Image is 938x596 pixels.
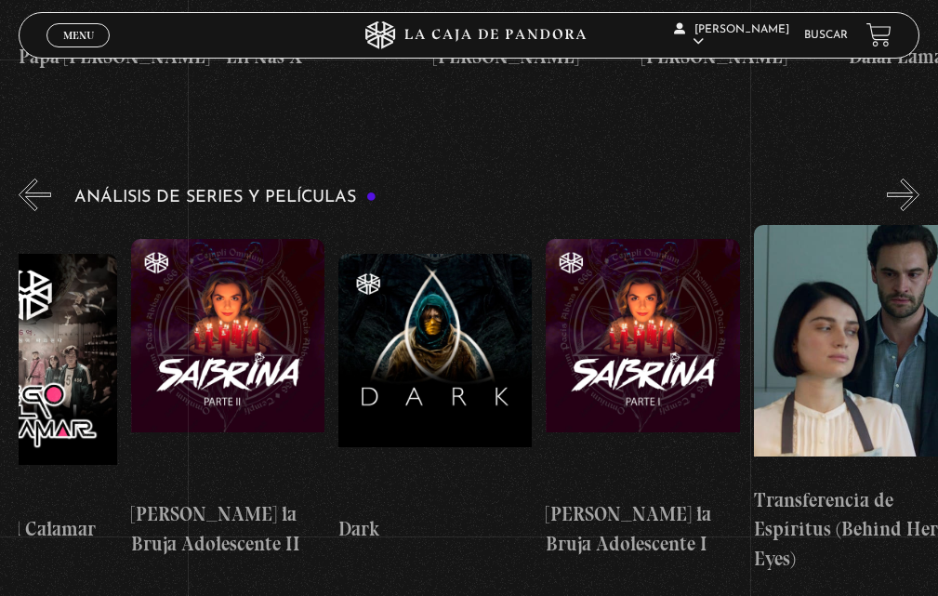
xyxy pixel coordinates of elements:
[19,42,212,72] h4: Papa [PERSON_NAME]
[57,46,100,59] span: Cerrar
[887,179,919,211] button: Next
[338,514,532,544] h4: Dark
[74,189,377,206] h3: Análisis de series y películas
[338,225,532,574] a: Dark
[63,30,94,41] span: Menu
[804,30,848,41] a: Buscar
[674,24,789,47] span: [PERSON_NAME]
[19,179,51,211] button: Previous
[546,225,739,574] a: [PERSON_NAME] la Bruja Adolescente I
[866,22,892,47] a: View your shopping cart
[546,499,739,558] h4: [PERSON_NAME] la Bruja Adolescente I
[131,225,324,574] a: [PERSON_NAME] la Bruja Adolescente II
[131,499,324,558] h4: [PERSON_NAME] la Bruja Adolescente II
